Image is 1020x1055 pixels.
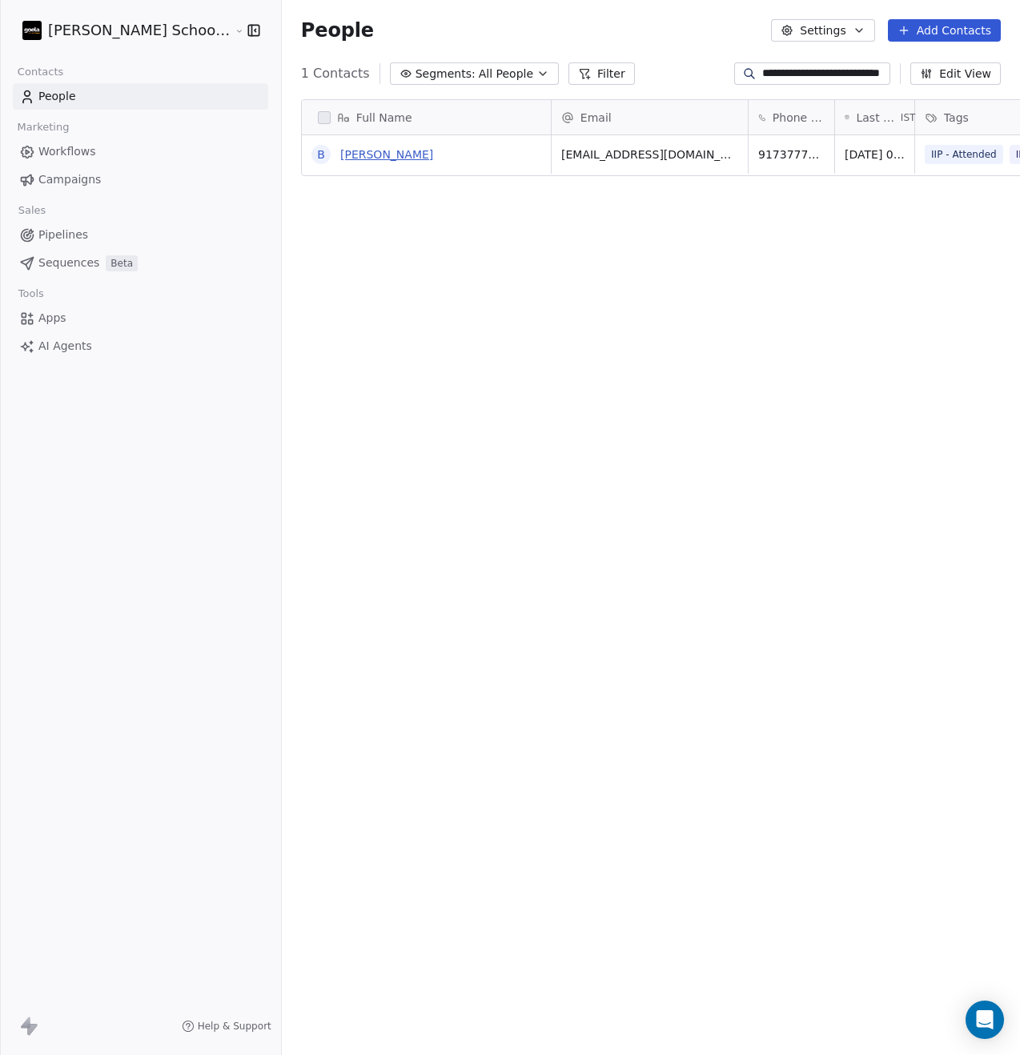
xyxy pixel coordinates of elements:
span: AI Agents [38,338,92,355]
span: Tags [944,110,969,126]
span: Full Name [356,110,412,126]
a: [PERSON_NAME] [340,148,433,161]
div: Full Name [302,100,551,134]
div: grid [302,135,552,990]
span: Marketing [10,115,76,139]
span: Last Activity Date [856,110,897,126]
span: IST [901,111,916,124]
span: [DATE] 02:07 PM [845,146,905,162]
a: People [13,83,268,110]
button: Add Contacts [888,19,1001,42]
div: Phone Number [749,100,834,134]
div: B [317,146,325,163]
span: [PERSON_NAME] School of Finance LLP [48,20,231,41]
span: Campaigns [38,171,101,188]
span: 1 Contacts [301,64,370,83]
a: SequencesBeta [13,250,268,276]
span: Pipelines [38,227,88,243]
a: Workflows [13,138,268,165]
span: Beta [106,255,138,271]
div: Last Activity DateIST [835,100,914,134]
div: Email [552,100,748,134]
button: [PERSON_NAME] School of Finance LLP [19,17,223,44]
span: People [301,18,374,42]
span: Tools [11,282,50,306]
span: 917377739806 [758,146,825,162]
span: Contacts [10,60,70,84]
button: Filter [568,62,635,85]
span: Apps [38,310,66,327]
span: IIP - Attended [925,145,1003,164]
span: Segments: [416,66,476,82]
span: All People [479,66,533,82]
a: AI Agents [13,333,268,359]
a: Apps [13,305,268,331]
span: Phone Number [773,110,825,126]
button: Edit View [910,62,1001,85]
a: Campaigns [13,166,268,193]
a: Help & Support [182,1020,271,1033]
span: Sequences [38,255,99,271]
span: [EMAIL_ADDRESS][DOMAIN_NAME] [561,146,738,162]
span: Email [580,110,612,126]
span: Sales [11,199,53,223]
img: Zeeshan%20Neck%20Print%20Dark.png [22,21,42,40]
span: Help & Support [198,1020,271,1033]
span: People [38,88,76,105]
button: Settings [771,19,874,42]
div: Open Intercom Messenger [966,1001,1004,1039]
span: Workflows [38,143,96,160]
a: Pipelines [13,222,268,248]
